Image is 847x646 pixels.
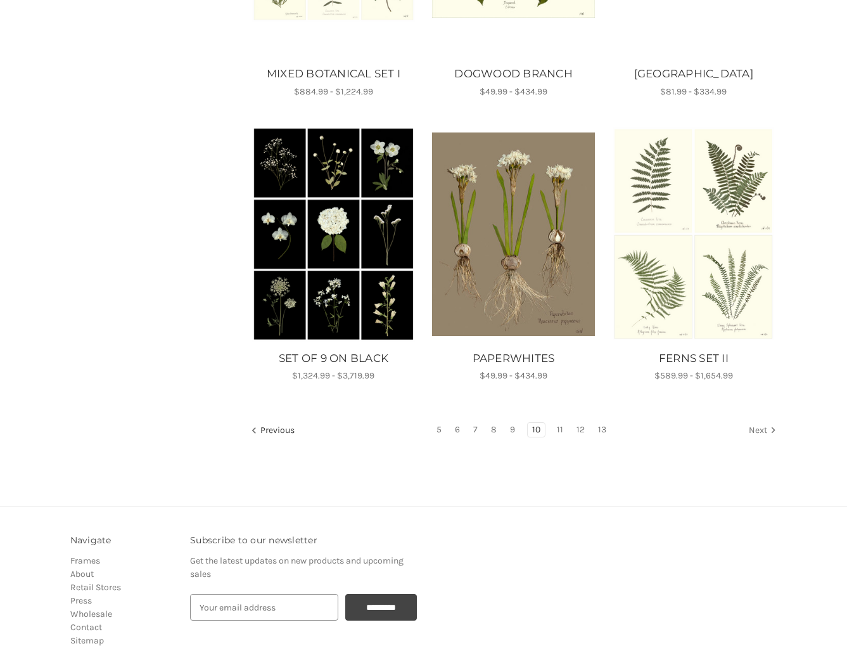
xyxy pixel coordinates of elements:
a: Press [70,595,92,606]
a: PAPERWHITES, Price range from $49.99 to $434.99 [430,351,597,367]
p: Get the latest updates on new products and upcoming sales [190,554,417,581]
a: SET OF 9 ON BLACK, Price range from $1,324.99 to $3,719.99 [250,351,417,367]
a: PANSY GARDEN, Price range from $81.99 to $334.99 [610,66,777,82]
span: $1,324.99 - $3,719.99 [292,370,374,381]
h3: Subscribe to our newsletter [190,534,417,547]
nav: pagination [250,422,777,440]
a: Page 12 of 9 [572,423,589,437]
a: Page 8 of 9 [487,423,501,437]
a: FERNS SET II, Price range from $589.99 to $1,654.99 [610,351,777,367]
span: $589.99 - $1,654.99 [654,370,733,381]
a: DOGWOOD BRANCH, Price range from $49.99 to $434.99 [430,66,597,82]
a: Retail Stores [70,582,121,593]
a: Page 6 of 9 [450,423,464,437]
a: SET OF 9 ON BLACK, Price range from $1,324.99 to $3,719.99 [252,127,415,342]
a: Previous [251,423,299,439]
a: Contact [70,622,102,633]
span: $884.99 - $1,224.99 [294,86,373,97]
a: Frames [70,555,100,566]
h3: Navigate [70,534,177,547]
a: About [70,569,94,579]
a: Sitemap [70,635,104,646]
a: Wholesale [70,609,112,619]
img: Unframed [432,132,595,337]
input: Your email address [190,594,338,621]
a: Page 7 of 9 [469,423,482,437]
a: Page 5 of 9 [432,423,446,437]
span: $49.99 - $434.99 [480,370,547,381]
a: MIXED BOTANICAL SET I, Price range from $884.99 to $1,224.99 [250,66,417,82]
img: Unframed [612,127,775,341]
a: FERNS SET II, Price range from $589.99 to $1,654.99 [612,127,775,342]
span: $81.99 - $334.99 [660,86,727,97]
a: Page 10 of 9 [528,423,545,437]
img: Unframed [252,127,415,342]
a: PAPERWHITES, Price range from $49.99 to $434.99 [432,127,595,342]
a: Page 11 of 9 [552,423,568,437]
a: Next [744,423,777,439]
a: Page 13 of 9 [594,423,611,437]
span: $49.99 - $434.99 [480,86,547,97]
a: Page 9 of 9 [506,423,519,437]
